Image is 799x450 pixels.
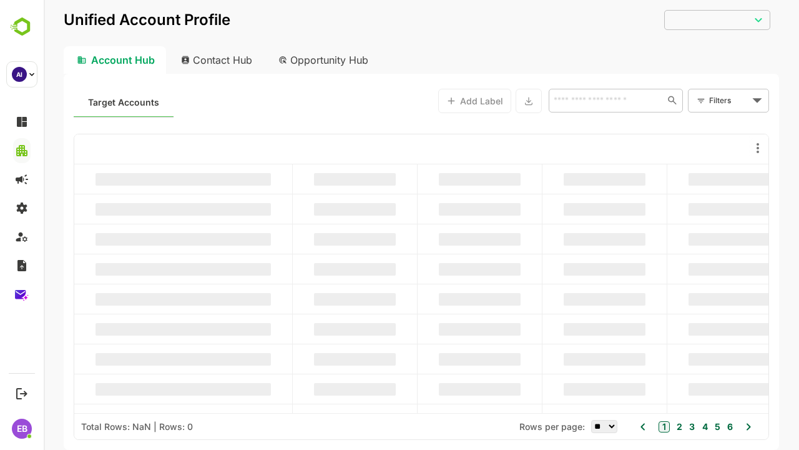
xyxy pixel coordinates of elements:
[472,89,498,113] button: Export the selected data as CSV
[44,94,115,111] span: Known accounts you’ve identified to target - imported from CRM, Offline upload, or promoted from ...
[680,420,689,434] button: 6
[476,421,541,432] span: Rows per page:
[395,89,468,113] button: Add Label
[37,421,149,432] div: Total Rows: NaN | Rows: 0
[642,420,651,434] button: 3
[225,46,336,74] div: Opportunity Hub
[664,87,725,114] div: Filters
[127,46,220,74] div: Contact Hub
[20,12,187,27] p: Unified Account Profile
[615,421,626,432] button: 1
[620,9,727,31] div: ​
[655,420,664,434] button: 4
[668,420,677,434] button: 5
[12,67,27,82] div: AI
[20,46,122,74] div: Account Hub
[6,15,38,39] img: BambooboxLogoMark.f1c84d78b4c51b1a7b5f700c9845e183.svg
[630,420,639,434] button: 2
[665,94,705,107] div: Filters
[13,385,30,402] button: Logout
[12,419,32,439] div: EB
